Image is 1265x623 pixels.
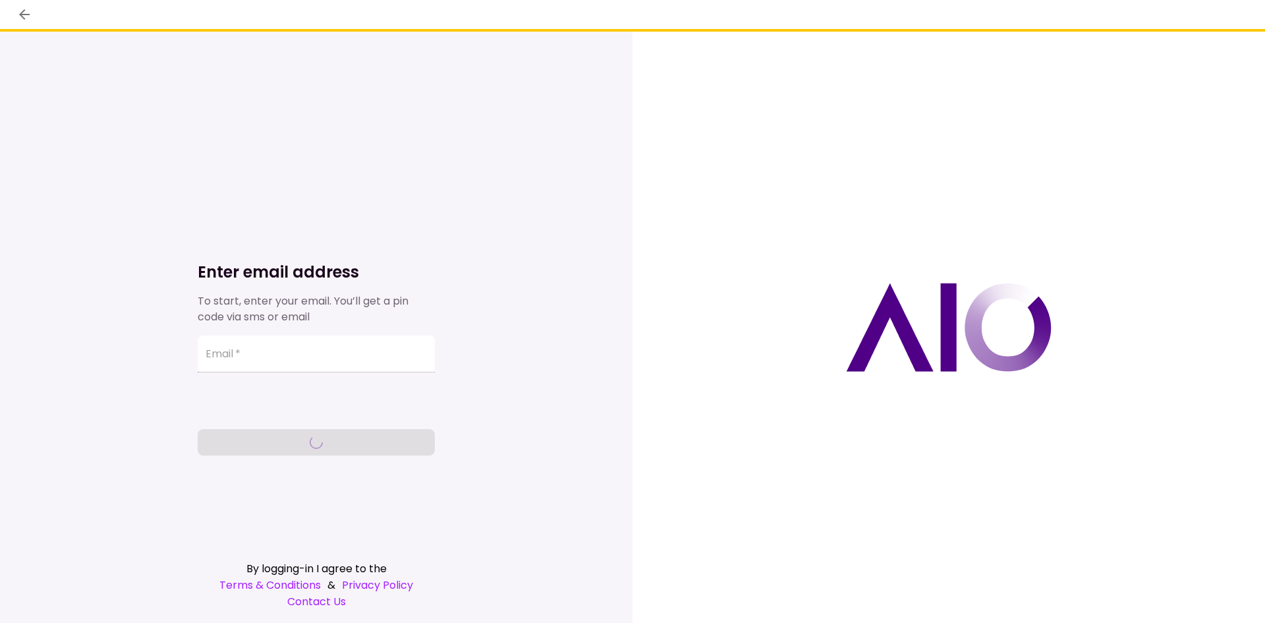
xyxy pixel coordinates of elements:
[198,560,435,577] div: By logging-in I agree to the
[342,577,413,593] a: Privacy Policy
[198,593,435,610] a: Contact Us
[198,293,435,325] div: To start, enter your email. You’ll get a pin code via sms or email
[846,283,1052,372] img: AIO logo
[198,262,435,283] h1: Enter email address
[219,577,321,593] a: Terms & Conditions
[198,577,435,593] div: &
[13,3,36,26] button: back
